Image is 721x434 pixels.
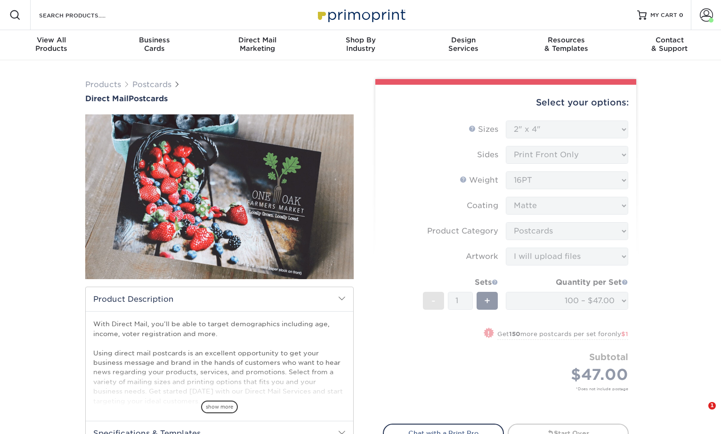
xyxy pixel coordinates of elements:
[206,36,309,44] span: Direct Mail
[85,94,354,103] a: Direct MailPostcards
[103,30,206,60] a: BusinessCards
[85,80,121,89] a: Products
[86,287,353,311] h2: Product Description
[515,36,618,44] span: Resources
[206,30,309,60] a: Direct MailMarketing
[132,80,171,89] a: Postcards
[103,36,206,44] span: Business
[618,30,721,60] a: Contact& Support
[689,402,712,425] iframe: Intercom live chat
[201,401,238,413] span: show more
[309,30,412,60] a: Shop ByIndustry
[314,5,408,25] img: Primoprint
[383,85,629,121] div: Select your options:
[206,36,309,53] div: Marketing
[618,36,721,44] span: Contact
[85,104,354,289] img: Direct Mail 01
[38,9,130,21] input: SEARCH PRODUCTS.....
[412,36,515,44] span: Design
[85,94,129,103] span: Direct Mail
[103,36,206,53] div: Cards
[618,36,721,53] div: & Support
[85,94,354,103] h1: Postcards
[309,36,412,53] div: Industry
[515,36,618,53] div: & Templates
[650,11,677,19] span: MY CART
[412,30,515,60] a: DesignServices
[515,30,618,60] a: Resources& Templates
[679,12,683,18] span: 0
[309,36,412,44] span: Shop By
[93,319,346,406] p: With Direct Mail, you’ll be able to target demographics including age, income, voter registration...
[412,36,515,53] div: Services
[708,402,716,410] span: 1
